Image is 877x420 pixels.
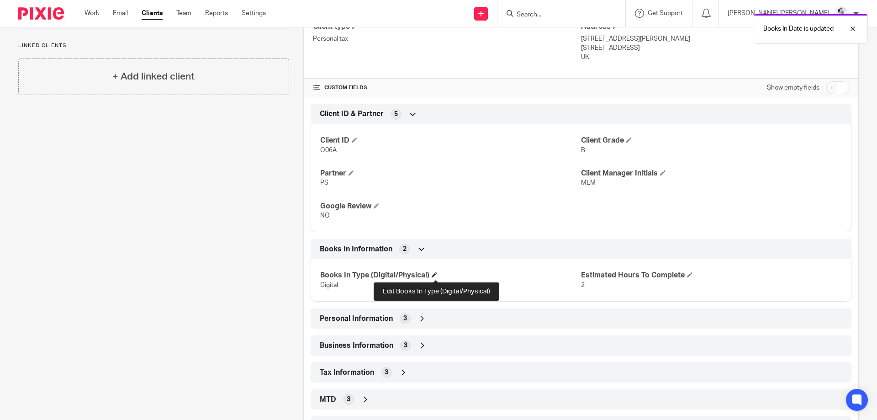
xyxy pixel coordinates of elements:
span: B [581,147,585,154]
h4: Partner [320,169,581,178]
h4: + Add linked client [112,69,195,84]
h4: Google Review [320,202,581,211]
a: Team [176,9,191,18]
span: 3 [403,314,407,323]
h4: Books In Type (Digital/Physical) [320,271,581,280]
p: [STREET_ADDRESS] [581,43,849,53]
p: Personal tax [313,34,581,43]
h4: CUSTOM FIELDS [313,84,581,91]
span: PS [320,180,328,186]
span: 3 [347,395,350,404]
a: Work [85,9,99,18]
a: Email [113,9,128,18]
span: Business Information [320,341,393,351]
p: UK [581,53,849,62]
span: MTD [320,395,336,404]
span: 3 [404,341,407,350]
span: 2 [581,282,585,288]
h4: Client Manager Initials [581,169,842,178]
span: Books In Information [320,245,392,254]
img: Mass_2025.jpg [834,6,849,21]
span: 3 [385,368,388,377]
span: Tax Information [320,368,374,377]
span: Digital [320,282,338,288]
label: Show empty fields [767,83,819,92]
span: NO [320,213,330,219]
span: O06A [320,147,337,154]
p: Books In Date is updated [763,24,834,33]
span: Client ID & Partner [320,109,384,119]
span: 2 [403,245,407,254]
h4: Client Grade [581,136,842,145]
h4: Client ID [320,136,581,145]
a: Clients [142,9,163,18]
h4: Estimated Hours To Complete [581,271,842,280]
span: Personal Information [320,314,393,324]
img: Pixie [18,7,64,20]
a: Settings [242,9,266,18]
span: 5 [394,110,398,119]
p: Linked clients [18,42,289,49]
span: MLM [581,180,596,186]
a: Reports [205,9,228,18]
